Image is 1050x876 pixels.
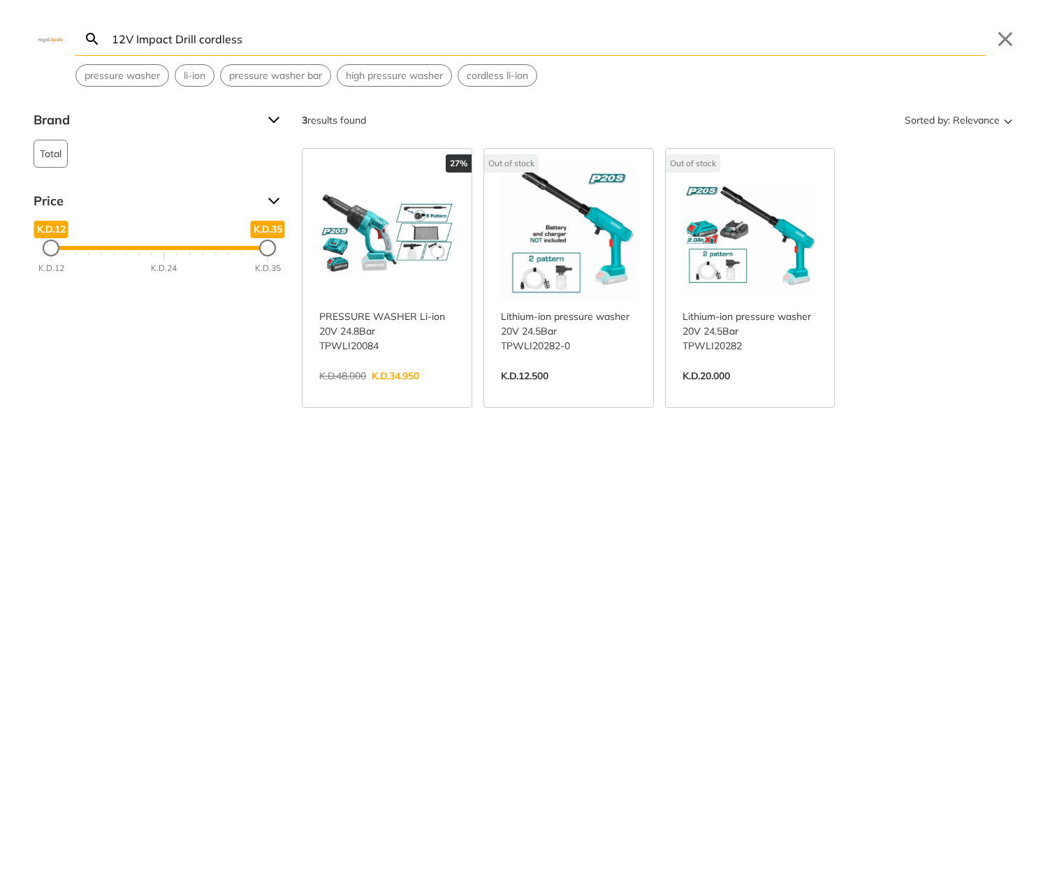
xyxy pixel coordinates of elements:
[85,68,160,83] span: pressure washer
[337,65,451,86] button: Select suggestion: high pressure washer
[175,64,214,87] div: Suggestion: li-ion
[34,140,68,168] button: Total
[953,109,1000,131] span: Relevance
[337,64,452,87] div: Suggestion: high pressure washer
[84,31,101,48] svg: Search
[75,64,169,87] div: Suggestion: pressure washer
[666,154,720,173] div: Out of stock
[994,28,1016,50] button: Close
[43,240,59,256] div: Minimum Price
[302,109,366,131] div: results found
[76,65,168,86] button: Select suggestion: pressure washer
[38,262,64,275] div: K.D.12
[109,22,986,55] input: Search…
[302,114,307,126] strong: 3
[458,64,537,87] div: Suggestion: cordless li-ion
[34,36,67,42] img: Close
[346,68,443,83] span: high pressure washer
[220,64,331,87] div: Suggestion: pressure washer bar
[255,262,281,275] div: K.D.35
[902,109,1016,131] button: Sorted by:Relevance Sort
[446,154,472,173] div: 27%
[184,68,205,83] span: li-ion
[259,240,276,256] div: Maximum Price
[229,68,322,83] span: pressure washer bar
[34,190,257,212] span: Price
[34,109,257,131] span: Brand
[175,65,214,86] button: Select suggestion: li-ion
[467,68,528,83] span: cordless li-ion
[40,140,61,167] span: Total
[484,154,539,173] div: Out of stock
[221,65,330,86] button: Select suggestion: pressure washer bar
[458,65,537,86] button: Select suggestion: cordless li-ion
[1000,112,1016,129] svg: Sort
[151,262,177,275] div: K.D.24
